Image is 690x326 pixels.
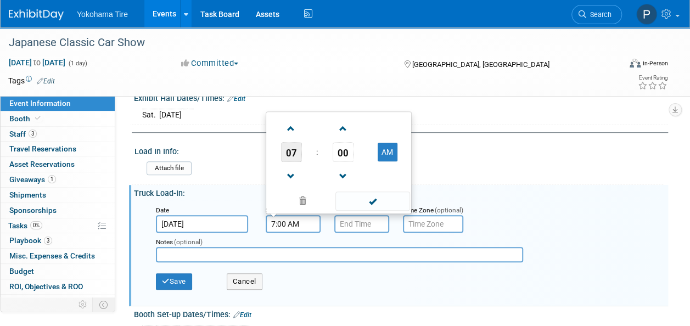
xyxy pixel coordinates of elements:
input: End Time [334,215,389,233]
a: Edit [233,311,251,319]
div: Exhibit Hall Dates/Times: [134,90,668,104]
a: Misc. Expenses & Credits [1,249,115,263]
span: Attachments [9,297,53,306]
a: Clear selection [268,194,336,209]
td: Tags [8,75,55,86]
span: Yokohama Tire [77,10,128,19]
a: Decrement Hour [281,162,302,190]
td: Toggle Event Tabs [93,297,115,312]
span: Tasks [8,221,42,230]
span: 3 [44,237,52,245]
span: Booth [9,114,43,123]
td: : [314,142,320,162]
a: Tasks0% [1,218,115,233]
td: [DATE] [159,109,182,120]
div: In-Person [642,59,668,68]
span: [DATE] [DATE] [8,58,66,68]
span: 3 [29,130,37,138]
span: Budget [9,267,34,276]
span: Shipments [9,190,46,199]
span: Event Information [9,99,71,108]
td: Sat. [142,109,159,120]
input: Time Zone [403,215,463,233]
span: Sponsorships [9,206,57,215]
a: Giveaways1 [1,172,115,187]
a: Attachments [1,295,115,310]
span: 0% [30,221,42,229]
img: ExhibitDay [9,9,64,20]
span: Asset Reservations [9,160,75,168]
button: AM [378,143,397,161]
span: Staff [9,130,37,138]
a: Shipments [1,188,115,203]
span: [GEOGRAPHIC_DATA], [GEOGRAPHIC_DATA] [412,60,549,69]
button: Committed [177,58,243,69]
span: 1 [48,175,56,183]
span: Pick Hour [281,142,302,162]
button: Cancel [227,273,262,290]
div: Event Format [572,57,668,74]
a: Event Information [1,96,115,111]
small: Time Zone [403,206,434,214]
div: Load In Info: [134,143,663,157]
a: Budget [1,264,115,279]
a: Booth [1,111,115,126]
span: Misc. Expenses & Credits [9,251,95,260]
input: Select Date [156,215,248,233]
span: Giveaways [9,175,56,184]
button: Save [156,273,192,290]
div: Japanese Classic Car Show [5,33,612,53]
span: Playbook [9,236,52,245]
a: Edit [37,77,55,85]
a: Playbook3 [1,233,115,248]
a: Increment Hour [281,114,302,142]
a: Travel Reservations [1,142,115,156]
a: Edit [227,95,245,103]
a: Increment Minute [333,114,354,142]
span: to [32,58,42,67]
a: Sponsorships [1,203,115,218]
i: Booth reservation complete [35,115,41,121]
a: Search [571,5,622,24]
input: Start Time [266,215,321,233]
span: (1 day) [68,60,87,67]
a: ROI, Objectives & ROO [1,279,115,294]
small: Date [156,206,169,214]
img: Format-Inperson.png [630,59,641,68]
div: Event Rating [638,75,667,81]
div: Booth Set-up Dates/Times: [134,306,668,321]
span: Pick Minute [333,142,354,162]
span: Travel Reservations [9,144,76,153]
a: Decrement Minute [333,162,354,190]
a: Staff3 [1,127,115,142]
a: Asset Reservations [1,157,115,172]
a: Done [335,194,411,210]
span: (optional) [174,238,203,246]
td: Personalize Event Tab Strip [74,297,93,312]
span: (optional) [435,206,463,214]
span: Search [586,10,612,19]
small: Notes [156,238,173,246]
div: Truck Load-In: [134,185,668,199]
span: ROI, Objectives & ROO [9,282,83,291]
img: Paris Hull [636,4,657,25]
